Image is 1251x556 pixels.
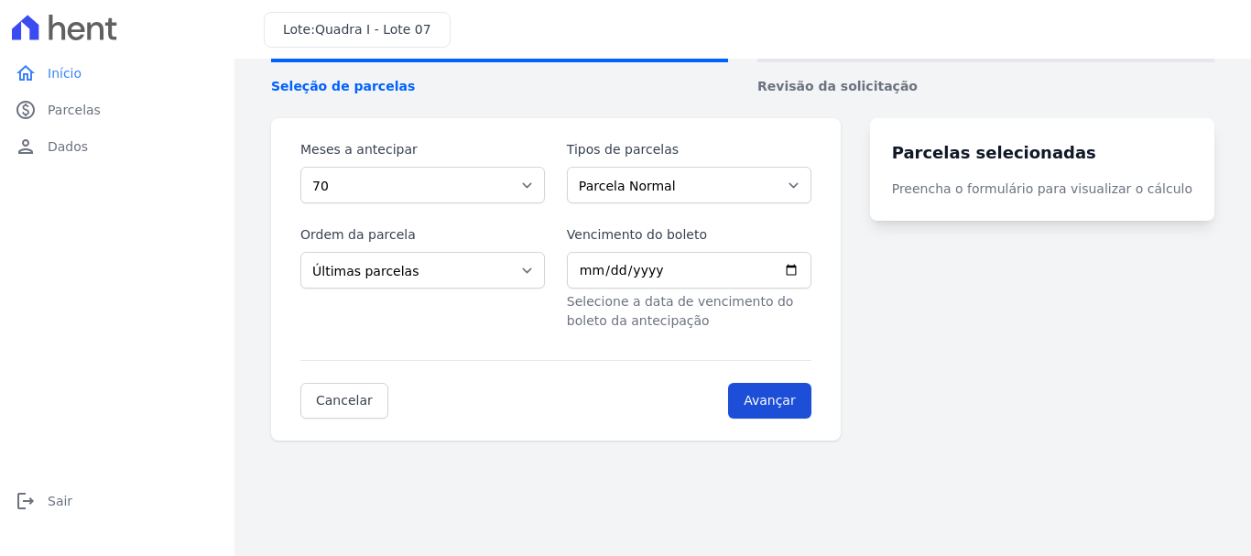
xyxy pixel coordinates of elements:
[7,128,227,165] a: personDados
[300,140,545,159] label: Meses a antecipar
[300,383,388,419] a: Cancelar
[567,140,811,159] label: Tipos de parcelas
[892,140,1192,165] h3: Parcelas selecionadas
[15,136,37,158] i: person
[15,490,37,512] i: logout
[48,64,82,82] span: Início
[892,180,1192,199] p: Preencha o formulário para visualizar o cálculo
[48,492,72,510] span: Sair
[757,77,1214,96] span: Revisão da solicitação
[283,20,431,39] h3: Lote:
[7,92,227,128] a: paidParcelas
[567,225,811,245] label: Vencimento do boleto
[271,77,728,96] span: Seleção de parcelas
[48,101,101,119] span: Parcelas
[15,99,37,121] i: paid
[48,137,88,156] span: Dados
[7,483,227,519] a: logoutSair
[7,55,227,92] a: homeInício
[567,292,811,331] p: Selecione a data de vencimento do boleto da antecipação
[271,59,1214,96] nav: Progress
[300,225,545,245] label: Ordem da parcela
[728,383,811,419] input: Avançar
[315,22,431,37] span: Quadra I - Lote 07
[15,62,37,84] i: home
